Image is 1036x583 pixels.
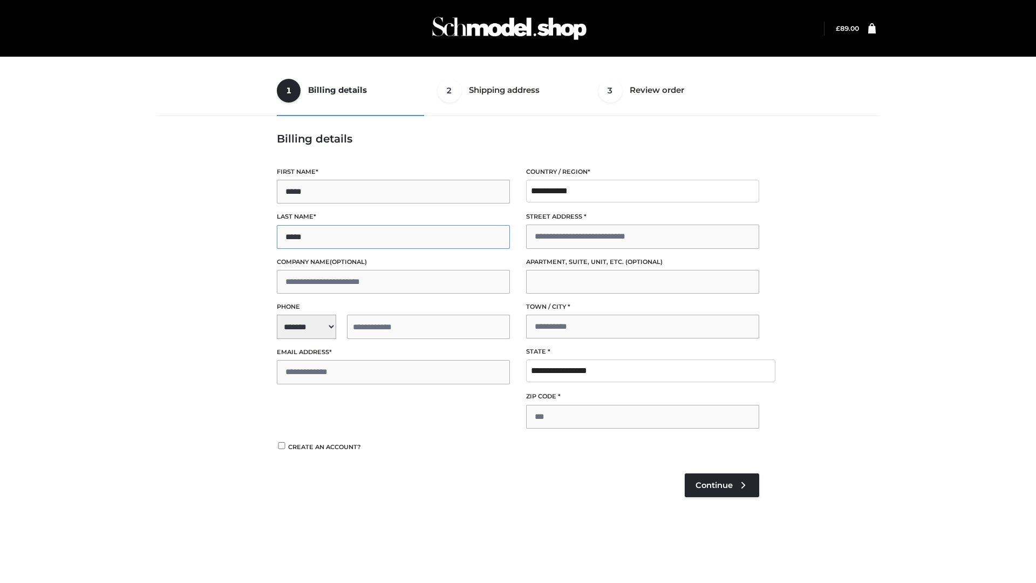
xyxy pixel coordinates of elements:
span: (optional) [330,258,367,266]
input: Create an account? [277,442,287,449]
label: Company name [277,257,510,267]
span: Continue [696,480,733,490]
label: Last name [277,212,510,222]
label: ZIP Code [526,391,759,402]
label: Phone [277,302,510,312]
img: Schmodel Admin 964 [428,7,590,50]
a: Continue [685,473,759,497]
span: Create an account? [288,443,361,451]
label: Apartment, suite, unit, etc. [526,257,759,267]
label: Email address [277,347,510,357]
label: Country / Region [526,167,759,177]
a: £89.00 [836,24,859,32]
label: Street address [526,212,759,222]
bdi: 89.00 [836,24,859,32]
span: (optional) [625,258,663,266]
label: First name [277,167,510,177]
span: £ [836,24,840,32]
label: Town / City [526,302,759,312]
h3: Billing details [277,132,759,145]
label: State [526,347,759,357]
